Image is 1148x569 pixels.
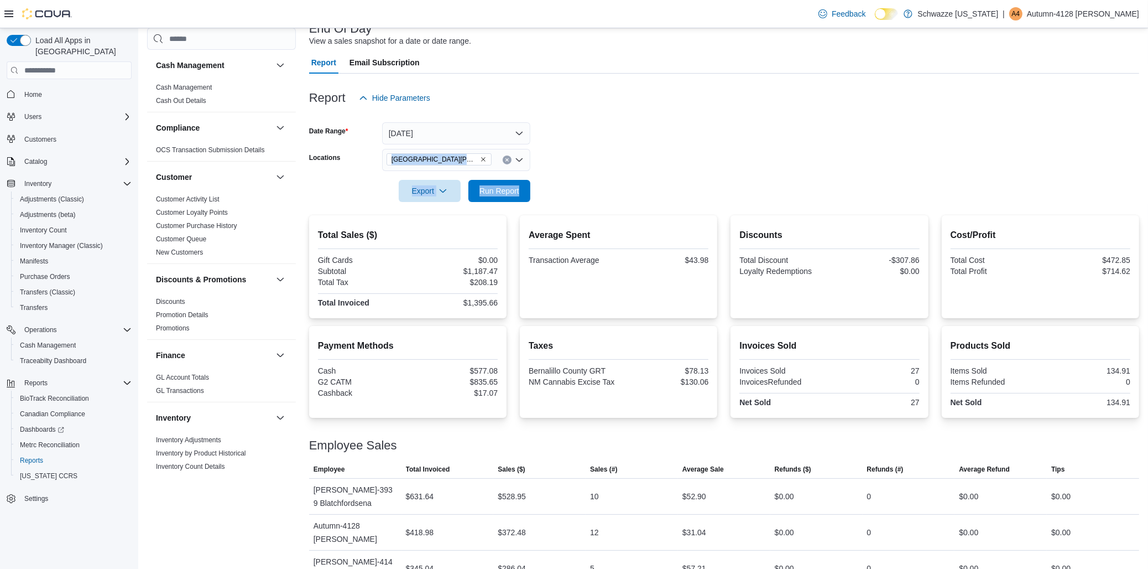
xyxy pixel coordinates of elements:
[156,84,212,91] a: Cash Management
[11,269,136,284] button: Purchase Orders
[15,407,132,421] span: Canadian Compliance
[11,437,136,453] button: Metrc Reconciliation
[11,353,136,369] button: Traceabilty Dashboard
[20,210,76,219] span: Adjustments (beta)
[156,249,203,256] a: New Customers
[867,526,872,539] div: 0
[318,366,406,375] div: Cash
[529,366,617,375] div: Bernalillo County GRT
[309,479,401,514] div: [PERSON_NAME]-3939 Blatchfordsena
[274,59,287,72] button: Cash Management
[311,51,336,74] span: Report
[590,465,617,474] span: Sales (#)
[399,180,461,202] button: Export
[15,454,48,467] a: Reports
[15,301,132,314] span: Transfers
[274,273,287,286] button: Discounts & Promotions
[590,490,599,503] div: 10
[318,229,498,242] h2: Total Sales ($)
[274,170,287,184] button: Customer
[318,278,406,287] div: Total Tax
[15,438,84,452] a: Metrc Reconciliation
[875,8,898,20] input: Dark Mode
[274,411,287,425] button: Inventory
[156,350,272,361] button: Finance
[20,356,86,365] span: Traceabilty Dashboard
[318,267,406,276] div: Subtotal
[2,176,136,192] button: Inventory
[410,366,498,375] div: $577.08
[11,406,136,422] button: Canadian Compliance
[11,254,136,269] button: Manifests
[951,267,1039,276] div: Total Profit
[31,35,132,57] span: Load All Apps in [GEOGRAPHIC_DATA]
[410,377,498,386] div: $835.65
[156,274,272,285] button: Discounts & Promotions
[15,354,91,368] a: Traceabilty Dashboard
[20,410,85,418] span: Canadian Compliance
[318,339,498,353] h2: Payment Methods
[20,323,132,337] span: Operations
[682,490,706,503] div: $52.90
[814,3,870,25] a: Feedback
[1027,7,1139,20] p: Autumn-4128 [PERSON_NAME]
[156,436,221,444] a: Inventory Adjustments
[15,301,52,314] a: Transfers
[498,490,526,503] div: $528.95
[156,449,246,457] a: Inventory by Product Historical
[15,193,132,206] span: Adjustments (Classic)
[2,109,136,125] button: Users
[15,239,132,252] span: Inventory Manager (Classic)
[410,267,498,276] div: $1,187.47
[739,366,827,375] div: Invoices Sold
[15,423,69,436] a: Dashboards
[147,193,296,263] div: Customer
[156,412,191,423] h3: Inventory
[20,88,46,101] a: Home
[11,391,136,406] button: BioTrack Reconciliation
[156,221,237,230] span: Customer Purchase History
[1012,7,1020,20] span: A4
[1042,398,1130,407] div: 134.91
[498,526,526,539] div: $372.48
[156,476,248,484] a: Inventory On Hand by Package
[480,156,487,163] button: Remove EV09 Montano Plaza from selection in this group
[20,288,75,297] span: Transfers (Classic)
[392,154,478,165] span: [GEOGRAPHIC_DATA][PERSON_NAME]
[309,439,397,452] h3: Employee Sales
[1042,377,1130,386] div: 0
[410,278,498,287] div: $208.19
[24,179,51,188] span: Inventory
[20,394,89,403] span: BioTrack Reconciliation
[11,453,136,468] button: Reports
[11,468,136,484] button: [US_STATE] CCRS
[20,226,67,235] span: Inventory Count
[15,270,75,283] a: Purchase Orders
[387,153,492,165] span: EV09 Montano Plaza
[20,133,61,146] a: Customers
[309,515,401,550] div: Autumn-4128 [PERSON_NAME]
[309,127,348,136] label: Date Range
[20,492,132,505] span: Settings
[621,256,709,265] div: $43.98
[11,422,136,437] a: Dashboards
[2,154,136,169] button: Catalog
[354,87,435,109] button: Hide Parameters
[15,339,132,352] span: Cash Management
[20,241,103,250] span: Inventory Manager (Classic)
[15,423,132,436] span: Dashboards
[529,256,617,265] div: Transaction Average
[20,195,84,204] span: Adjustments (Classic)
[2,131,136,147] button: Customers
[1051,526,1071,539] div: $0.00
[15,270,132,283] span: Purchase Orders
[15,208,80,221] a: Adjustments (beta)
[20,303,48,312] span: Transfers
[503,156,512,164] button: Clear input
[867,490,872,503] div: 0
[15,224,132,237] span: Inventory Count
[20,323,61,337] button: Operations
[156,311,208,319] span: Promotion Details
[318,298,369,307] strong: Total Invoiced
[832,377,920,386] div: 0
